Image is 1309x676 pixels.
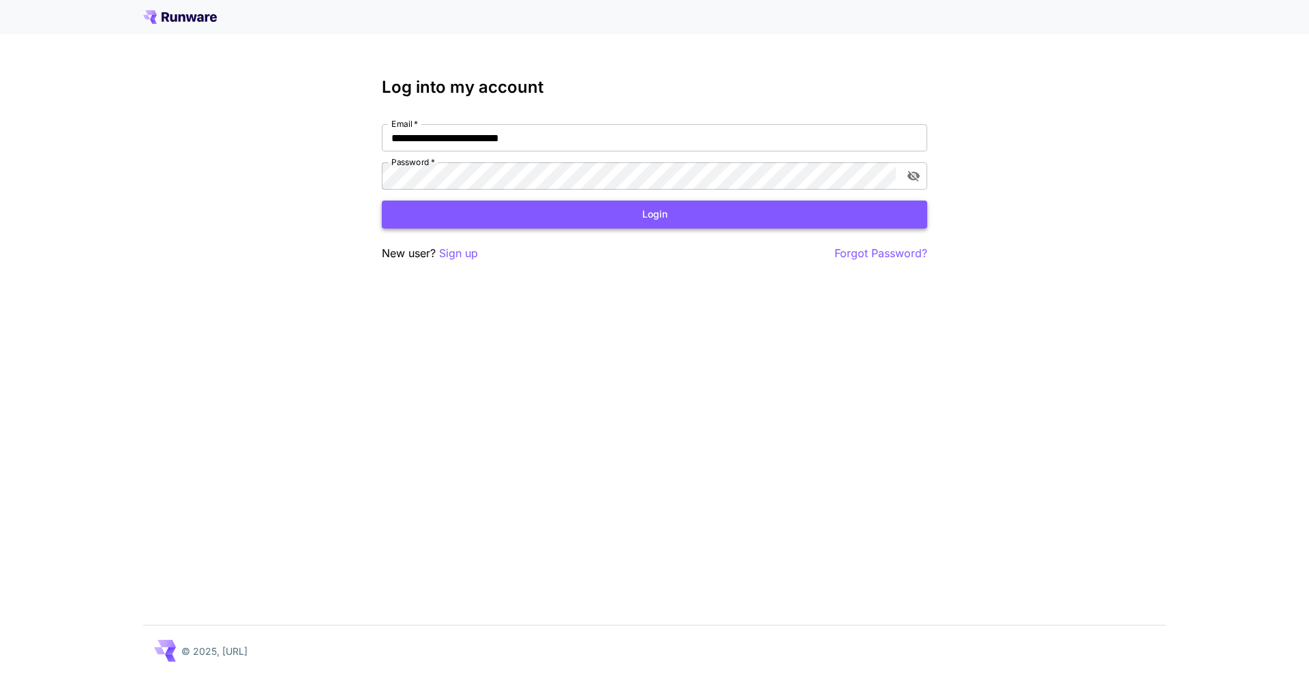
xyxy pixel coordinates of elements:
p: New user? [382,245,478,262]
button: Sign up [439,245,478,262]
label: Password [391,156,435,168]
h3: Log into my account [382,78,927,97]
button: Forgot Password? [834,245,927,262]
button: toggle password visibility [901,164,926,188]
label: Email [391,118,418,130]
p: © 2025, [URL] [181,644,247,658]
button: Login [382,201,927,229]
